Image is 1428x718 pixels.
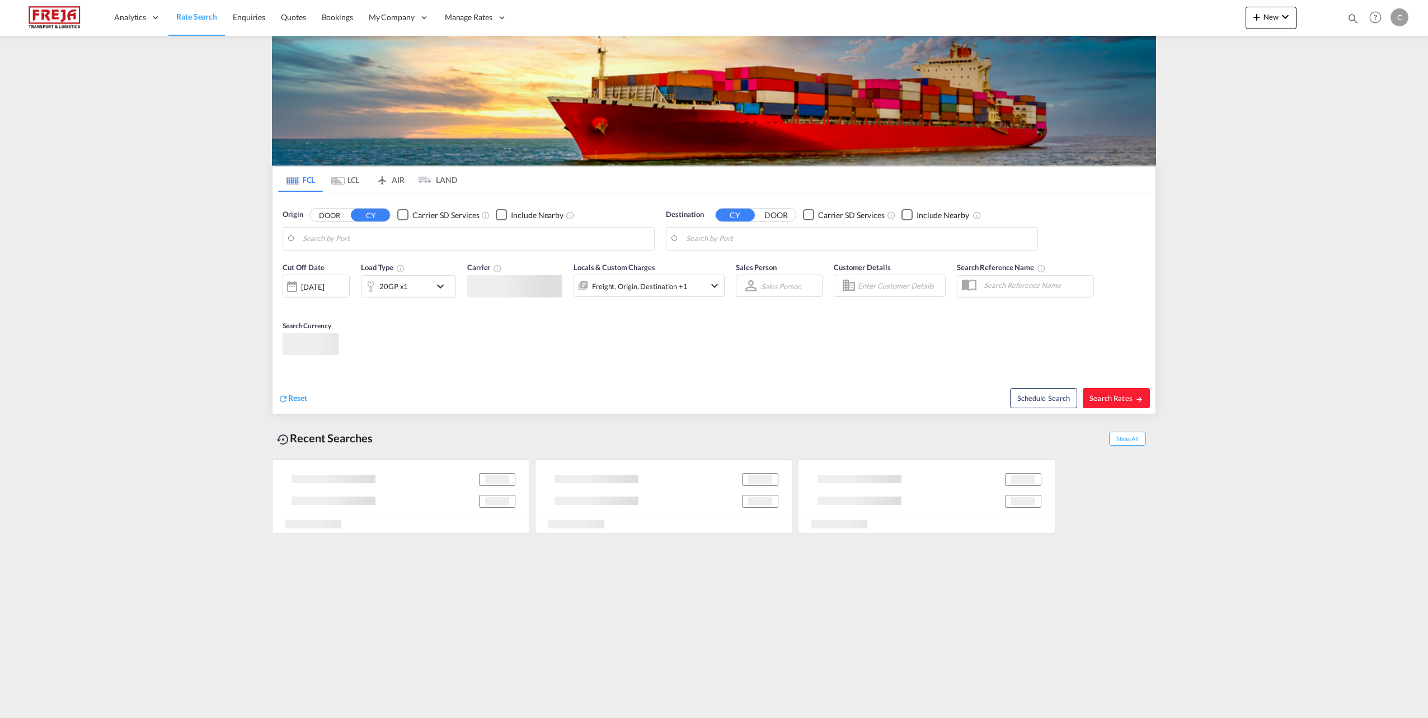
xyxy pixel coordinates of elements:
div: icon-refreshReset [278,393,307,405]
md-tab-item: AIR [368,167,412,192]
div: Freight Origin Destination Factory Stuffingicon-chevron-down [574,275,725,297]
span: Load Type [361,263,405,272]
div: [DATE] [283,275,350,298]
span: Search Reference Name [957,263,1046,272]
span: Manage Rates [445,12,492,23]
button: CY [351,209,390,221]
span: Carrier [467,263,502,272]
img: 586607c025bf11f083711d99603023e7.png [17,5,92,30]
div: Freight Origin Destination Factory Stuffing [592,278,688,294]
input: Search by Port [303,230,649,247]
md-icon: Unchecked: Ignores neighbouring ports when fetching rates.Checked : Includes neighbouring ports w... [973,211,981,220]
span: Quotes [281,12,306,22]
span: Cut Off Date [283,263,325,272]
md-icon: Unchecked: Search for CY (Container Yard) services for all selected carriers.Checked : Search for... [481,211,490,220]
div: Carrier SD Services [818,210,885,221]
span: My Company [369,12,415,23]
span: Show All [1109,432,1146,446]
md-checkbox: Checkbox No Ink [901,209,969,221]
div: icon-magnify [1347,12,1359,29]
md-tab-item: LAND [412,167,457,192]
md-checkbox: Checkbox No Ink [397,209,479,221]
input: Enter Customer Details [858,277,942,294]
div: Origin DOOR CY Checkbox No InkUnchecked: Search for CY (Container Yard) services for all selected... [273,192,1155,414]
md-icon: Your search will be saved by the below given name [1037,264,1046,273]
md-checkbox: Checkbox No Ink [803,209,885,221]
md-icon: icon-chevron-down [708,279,721,292]
span: Destination [666,209,704,220]
span: Analytics [114,12,146,23]
md-icon: Unchecked: Search for CY (Container Yard) services for all selected carriers.Checked : Search for... [887,211,896,220]
md-icon: icon-refresh [278,394,288,404]
div: [DATE] [301,282,324,292]
div: Include Nearby [511,210,563,221]
md-tab-item: FCL [278,167,323,192]
md-pagination-wrapper: Use the left and right arrow keys to navigate between tabs [278,167,457,192]
span: New [1250,12,1292,21]
span: Help [1366,8,1385,27]
button: Search Ratesicon-arrow-right [1083,388,1150,408]
md-icon: icon-backup-restore [276,433,290,446]
md-icon: The selected Trucker/Carrierwill be displayed in the rate results If the rates are from another f... [493,264,502,273]
span: Bookings [322,12,353,22]
md-datepicker: Select [283,297,291,312]
md-icon: icon-magnify [1347,12,1359,25]
div: C [1391,8,1408,26]
md-tab-item: LCL [323,167,368,192]
span: Sales Person [736,263,777,272]
md-icon: Unchecked: Ignores neighbouring ports when fetching rates.Checked : Includes neighbouring ports w... [566,211,575,220]
span: Origin [283,209,303,220]
div: Carrier SD Services [412,210,479,221]
span: Rate Search [176,12,217,21]
button: Note: By default Schedule search will only considerorigin ports, destination ports and cut off da... [1010,388,1077,408]
md-icon: icon-chevron-down [1279,10,1292,23]
input: Search by Port [686,230,1032,247]
span: Enquiries [233,12,265,22]
md-icon: icon-chevron-down [434,280,453,293]
button: DOOR [757,209,796,221]
span: Search Rates [1089,394,1143,403]
img: LCL+%26+FCL+BACKGROUND.png [272,36,1156,166]
div: Recent Searches [272,426,377,451]
md-checkbox: Checkbox No Ink [496,209,563,221]
button: DOOR [310,209,349,221]
div: Help [1366,8,1391,28]
div: Include Nearby [917,210,969,221]
span: Search Currency [283,322,331,330]
span: Reset [288,393,307,403]
div: 20GP x1 [379,278,408,294]
md-select: Sales Person [760,278,802,294]
md-icon: icon-airplane [375,173,389,182]
button: icon-plus 400-fgNewicon-chevron-down [1246,7,1297,29]
md-icon: icon-plus 400-fg [1250,10,1263,23]
md-icon: icon-arrow-right [1135,395,1143,403]
span: Locals & Custom Charges [574,263,655,272]
md-icon: icon-information-outline [396,264,405,273]
span: Customer Details [834,263,890,272]
div: 20GP x1icon-chevron-down [361,275,456,297]
button: CY [716,209,755,221]
input: Search Reference Name [978,277,1093,294]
